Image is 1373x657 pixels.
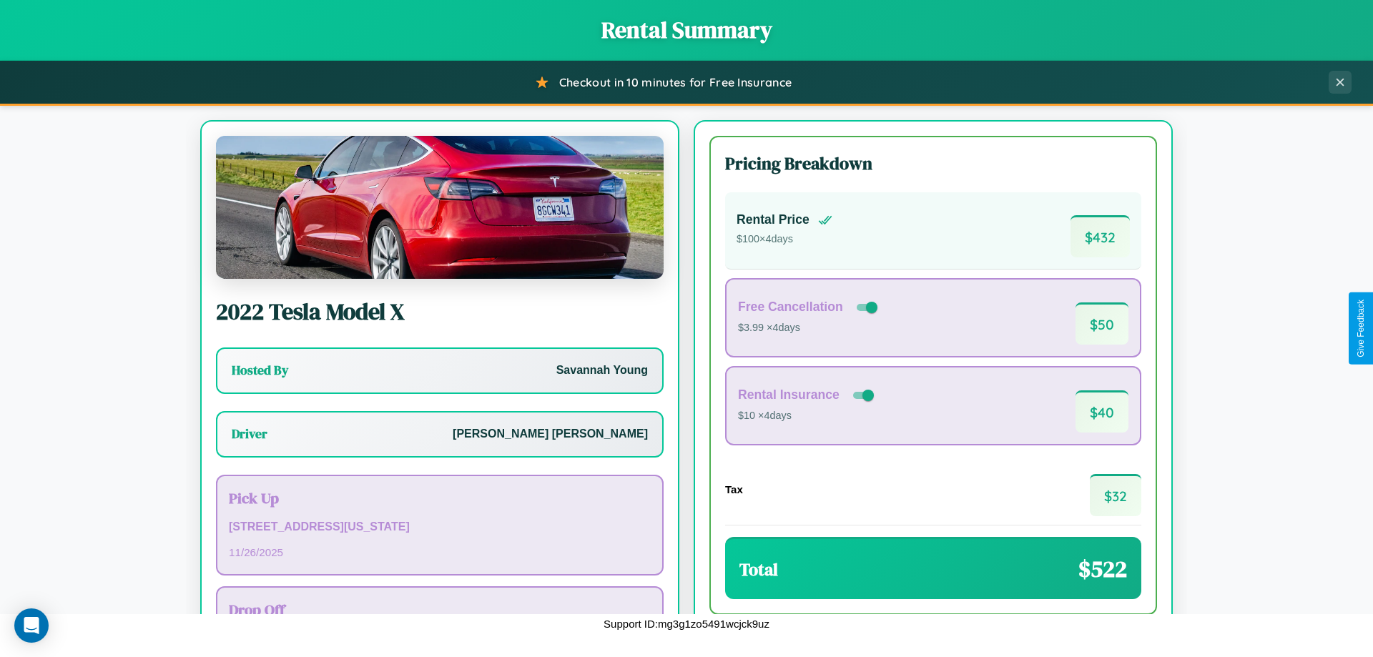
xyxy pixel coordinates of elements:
[229,599,651,620] h3: Drop Off
[216,296,664,327] h2: 2022 Tesla Model X
[229,543,651,562] p: 11 / 26 / 2025
[738,407,877,425] p: $10 × 4 days
[556,360,648,381] p: Savannah Young
[232,362,288,379] h3: Hosted By
[737,230,832,249] p: $ 100 × 4 days
[216,136,664,279] img: Tesla Model X
[232,425,267,443] h3: Driver
[725,483,743,495] h4: Tax
[1090,474,1141,516] span: $ 32
[14,14,1359,46] h1: Rental Summary
[1071,215,1130,257] span: $ 432
[738,387,840,402] h4: Rental Insurance
[738,319,880,337] p: $3.99 × 4 days
[725,152,1141,175] h3: Pricing Breakdown
[229,517,651,538] p: [STREET_ADDRESS][US_STATE]
[559,75,792,89] span: Checkout in 10 minutes for Free Insurance
[737,212,809,227] h4: Rental Price
[1076,302,1128,345] span: $ 50
[1356,300,1366,357] div: Give Feedback
[453,424,648,445] p: [PERSON_NAME] [PERSON_NAME]
[604,614,769,633] p: Support ID: mg3g1zo5491wcjck9uz
[1078,553,1127,585] span: $ 522
[739,558,778,581] h3: Total
[14,608,49,643] div: Open Intercom Messenger
[229,488,651,508] h3: Pick Up
[1076,390,1128,433] span: $ 40
[738,300,843,315] h4: Free Cancellation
